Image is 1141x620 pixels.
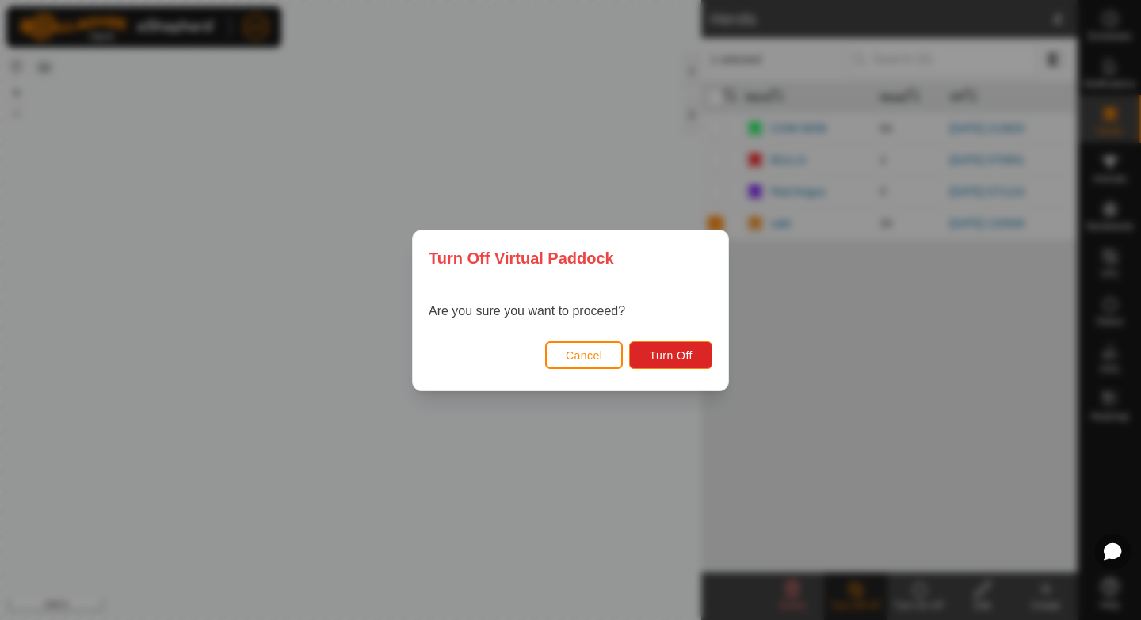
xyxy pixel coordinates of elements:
span: Turn Off [649,349,693,362]
button: Turn Off [629,341,712,369]
span: Cancel [566,349,603,362]
p: Are you sure you want to proceed? [429,302,625,321]
span: Turn Off Virtual Paddock [429,246,614,270]
button: Cancel [545,341,624,369]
